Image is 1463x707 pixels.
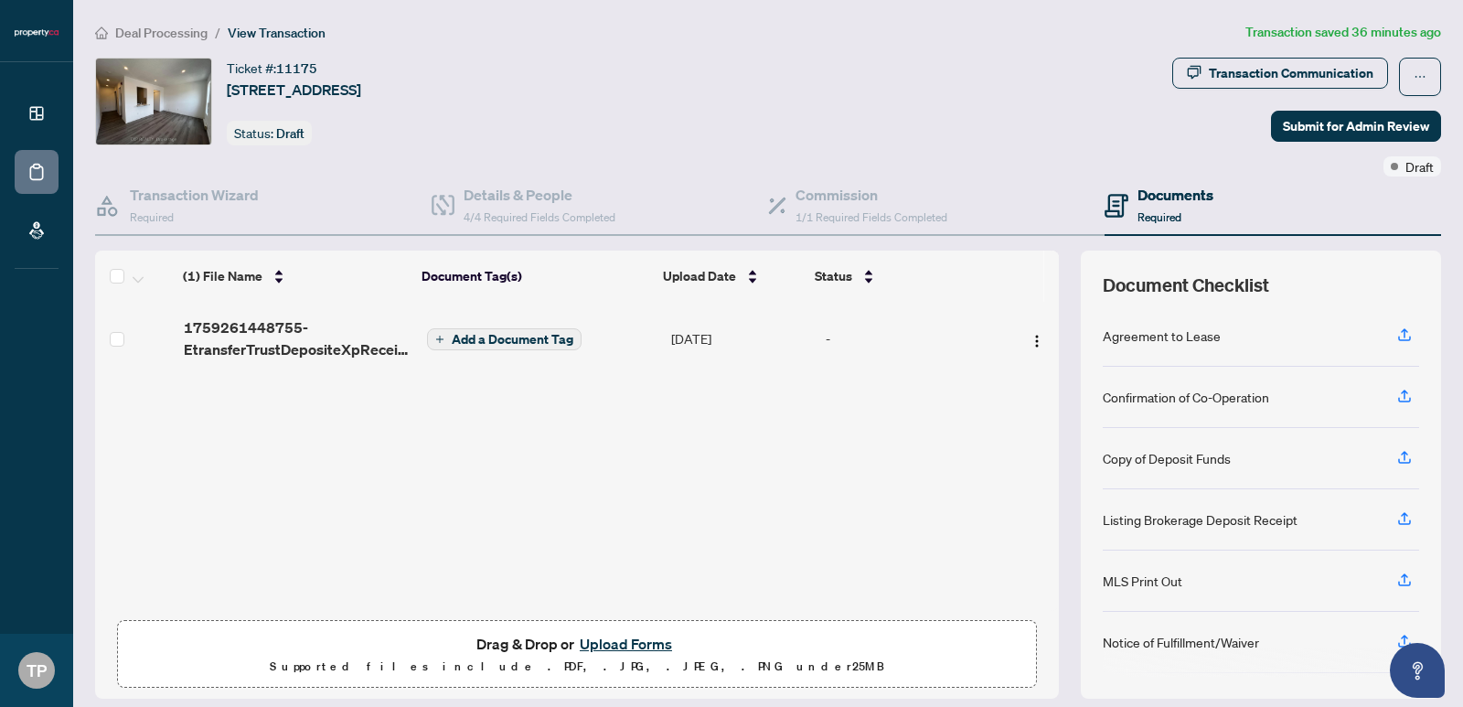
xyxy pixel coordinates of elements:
[96,59,211,145] img: IMG-C12153936_1.jpg
[464,210,615,224] span: 4/4 Required Fields Completed
[1209,59,1373,88] div: Transaction Communication
[427,328,582,350] button: Add a Document Tag
[184,316,411,360] span: 1759261448755-EtransferTrustDepositeXpReceipt11102.pdf
[183,266,262,286] span: (1) File Name
[1103,326,1221,346] div: Agreement to Lease
[574,632,678,656] button: Upload Forms
[1103,387,1269,407] div: Confirmation of Co-Operation
[826,328,998,348] div: -
[664,302,818,375] td: [DATE]
[130,210,174,224] span: Required
[1137,210,1181,224] span: Required
[796,184,947,206] h4: Commission
[427,327,582,351] button: Add a Document Tag
[1022,324,1052,353] button: Logo
[228,25,326,41] span: View Transaction
[227,79,361,101] span: [STREET_ADDRESS]
[1103,571,1182,591] div: MLS Print Out
[796,210,947,224] span: 1/1 Required Fields Completed
[1390,643,1445,698] button: Open asap
[215,22,220,43] li: /
[115,25,208,41] span: Deal Processing
[452,333,573,346] span: Add a Document Tag
[1405,156,1434,177] span: Draft
[129,656,1025,678] p: Supported files include .PDF, .JPG, .JPEG, .PNG under 25 MB
[414,251,656,302] th: Document Tag(s)
[130,184,259,206] h4: Transaction Wizard
[1271,111,1441,142] button: Submit for Admin Review
[663,266,736,286] span: Upload Date
[1283,112,1429,141] span: Submit for Admin Review
[1414,70,1426,83] span: ellipsis
[95,27,108,39] span: home
[476,632,678,656] span: Drag & Drop or
[656,251,807,302] th: Upload Date
[27,658,47,683] span: TP
[118,621,1036,689] span: Drag & Drop orUpload FormsSupported files include .PDF, .JPG, .JPEG, .PNG under25MB
[1103,448,1231,468] div: Copy of Deposit Funds
[1172,58,1388,89] button: Transaction Communication
[1245,22,1441,43] article: Transaction saved 36 minutes ago
[1137,184,1213,206] h4: Documents
[435,335,444,344] span: plus
[15,27,59,38] img: logo
[1103,273,1269,298] span: Document Checklist
[1103,632,1259,652] div: Notice of Fulfillment/Waiver
[815,266,852,286] span: Status
[1030,334,1044,348] img: Logo
[227,121,312,145] div: Status:
[1103,509,1297,530] div: Listing Brokerage Deposit Receipt
[176,251,415,302] th: (1) File Name
[807,251,992,302] th: Status
[464,184,615,206] h4: Details & People
[276,125,304,142] span: Draft
[276,60,317,77] span: 11175
[227,58,317,79] div: Ticket #:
